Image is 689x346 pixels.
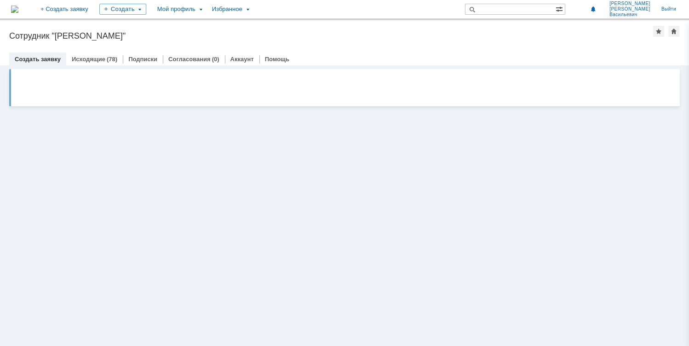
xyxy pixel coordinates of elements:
img: logo [11,6,18,13]
a: Исходящие [72,56,105,63]
a: Помощь [265,56,289,63]
a: Подписки [128,56,157,63]
span: [PERSON_NAME] [609,1,650,6]
div: (78) [107,56,117,63]
div: Добавить в избранное [653,26,664,37]
div: Создать [99,4,146,15]
a: Перейти на домашнюю страницу [11,6,18,13]
div: (0) [212,56,219,63]
a: Аккаунт [230,56,254,63]
span: Васильевич [609,12,650,17]
div: Сотрудник "[PERSON_NAME]" [9,31,653,40]
span: Расширенный поиск [556,4,565,13]
div: Сделать домашней страницей [668,26,679,37]
span: [PERSON_NAME] [609,6,650,12]
a: Согласования [168,56,211,63]
a: Создать заявку [15,56,61,63]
